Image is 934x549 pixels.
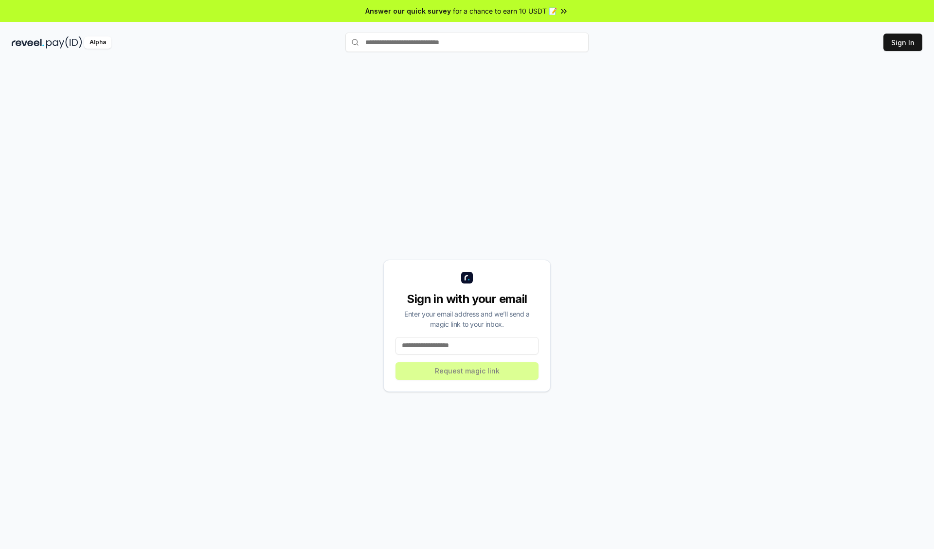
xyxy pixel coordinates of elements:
img: pay_id [46,36,82,49]
div: Alpha [84,36,111,49]
button: Sign In [883,34,922,51]
div: Enter your email address and we’ll send a magic link to your inbox. [395,309,539,329]
div: Sign in with your email [395,291,539,307]
img: logo_small [461,272,473,283]
img: reveel_dark [12,36,44,49]
span: for a chance to earn 10 USDT 📝 [453,6,557,16]
span: Answer our quick survey [365,6,451,16]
